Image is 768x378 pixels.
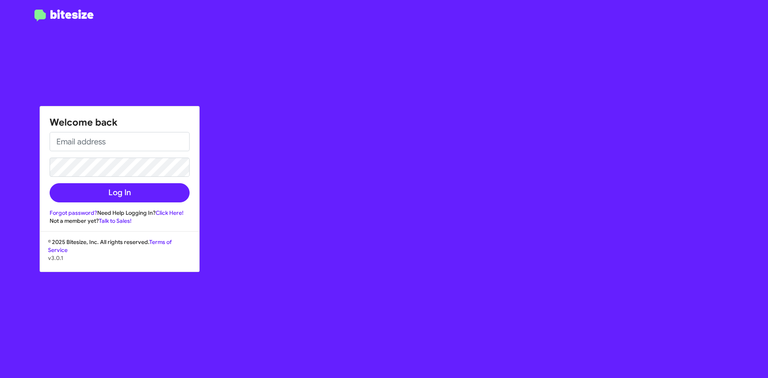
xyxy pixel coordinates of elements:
a: Forgot password? [50,209,97,216]
div: © 2025 Bitesize, Inc. All rights reserved. [40,238,199,272]
button: Log In [50,183,190,202]
input: Email address [50,132,190,151]
p: v3.0.1 [48,254,191,262]
a: Click Here! [156,209,184,216]
div: Need Help Logging In? [50,209,190,217]
h1: Welcome back [50,116,190,129]
div: Not a member yet? [50,217,190,225]
a: Talk to Sales! [99,217,132,224]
